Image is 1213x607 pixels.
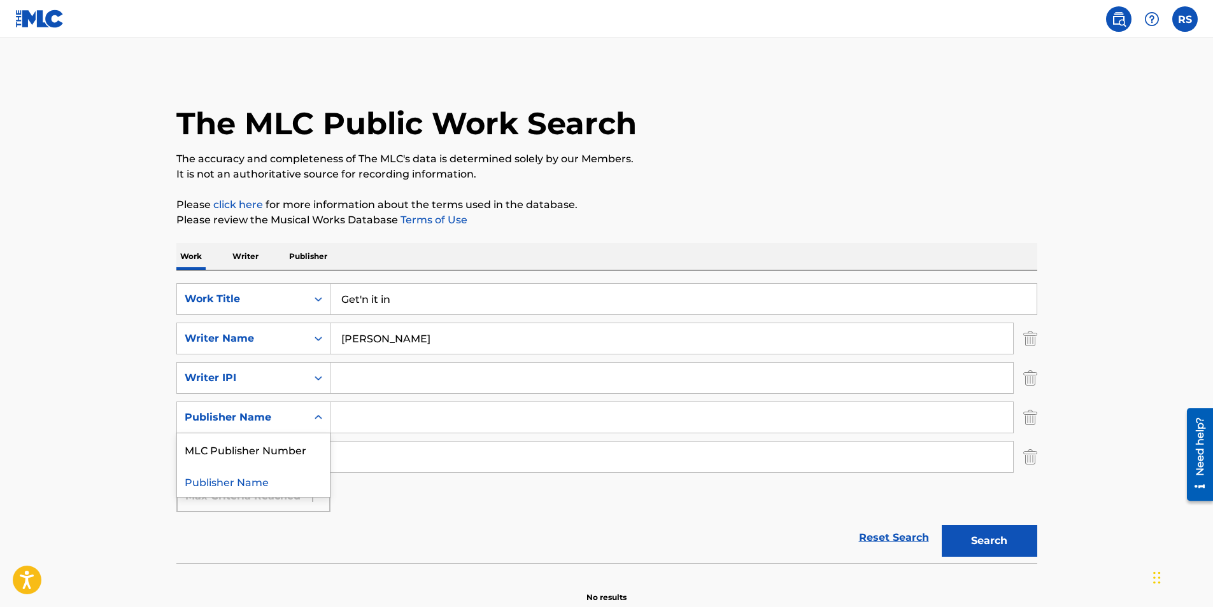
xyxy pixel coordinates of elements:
div: User Menu [1172,6,1198,32]
img: Delete Criterion [1023,362,1037,394]
a: click here [213,199,263,211]
img: Delete Criterion [1023,401,1037,433]
p: Please for more information about the terms used in the database. [176,197,1037,213]
p: No results [586,576,627,603]
p: Please review the Musical Works Database [176,213,1037,228]
a: Reset Search [853,524,935,552]
div: Publisher Name [177,465,330,497]
form: Search Form [176,283,1037,563]
div: MLC Publisher Number [177,433,330,465]
div: Help [1139,6,1165,32]
div: Drag [1153,559,1161,597]
p: It is not an authoritative source for recording information. [176,167,1037,182]
img: Delete Criterion [1023,323,1037,354]
p: Work [176,243,206,270]
a: Public Search [1106,6,1131,32]
img: Delete Criterion [1023,441,1037,473]
div: Writer IPI [185,370,299,386]
div: Work Title [185,291,299,307]
a: Terms of Use [398,214,467,226]
iframe: Chat Widget [1149,546,1213,607]
p: Writer [229,243,262,270]
button: Search [942,525,1037,557]
iframe: Resource Center [1177,403,1213,506]
h1: The MLC Public Work Search [176,104,637,143]
p: The accuracy and completeness of The MLC's data is determined solely by our Members. [176,151,1037,167]
p: Publisher [285,243,331,270]
img: MLC Logo [15,10,64,28]
img: search [1111,11,1126,27]
img: help [1144,11,1160,27]
div: Publisher Name [185,410,299,425]
div: Writer Name [185,331,299,346]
